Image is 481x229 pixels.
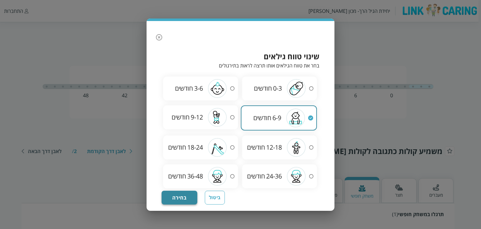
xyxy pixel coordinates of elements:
img: icon [287,167,306,186]
img: icon [208,167,227,186]
span: חודשים [253,114,271,122]
button: ביטול [205,191,225,205]
span: 12-18 [266,143,282,152]
span: 3-6 [194,84,203,93]
span: חודשים [247,172,265,180]
div: בחר את טווח הגילאים אותו תרצה לראות בתירגולים [162,62,319,69]
span: חודשים [175,84,193,93]
span: חודשים [172,113,189,121]
span: 6-9 [272,114,281,122]
span: 18-24 [187,143,203,152]
h3: שינוי טווח גילאים [162,51,319,61]
img: icon [208,138,227,157]
span: חודשים [254,84,272,93]
img: icon [287,79,306,98]
img: icon [287,138,306,157]
span: חודשים [168,143,186,152]
span: חודשים [247,143,265,152]
img: icon [208,108,227,127]
img: icon [286,109,305,127]
span: 36-48 [187,172,203,180]
span: חודשים [168,172,186,180]
button: בחירה [162,191,197,205]
span: 0-3 [273,84,282,93]
span: 24-36 [266,172,282,180]
span: 9-12 [191,113,203,121]
img: icon [208,79,227,98]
